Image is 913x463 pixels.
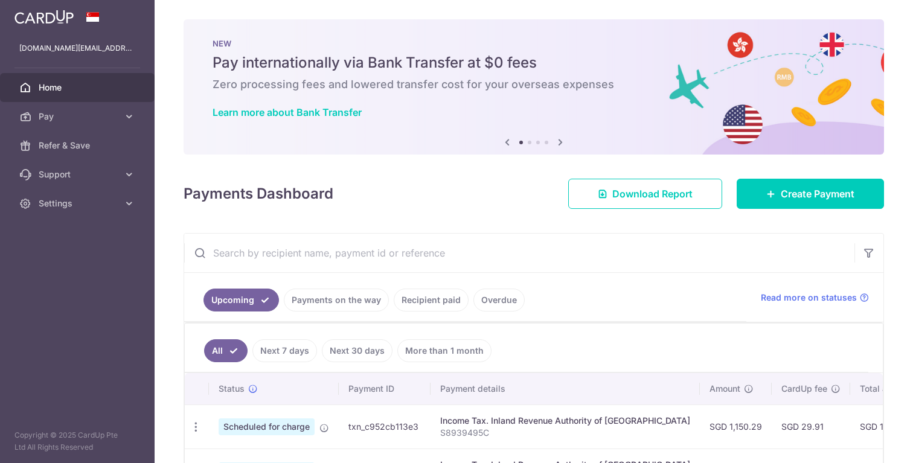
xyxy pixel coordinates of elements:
span: Read more on statuses [761,292,857,304]
td: SGD 29.91 [772,404,850,449]
img: CardUp [14,10,74,24]
a: Next 30 days [322,339,392,362]
p: [DOMAIN_NAME][EMAIL_ADDRESS][DOMAIN_NAME] [19,42,135,54]
span: CardUp fee [781,383,827,395]
img: Bank transfer banner [184,19,884,155]
span: Support [39,168,118,180]
td: SGD 1,150.29 [700,404,772,449]
a: Recipient paid [394,289,469,311]
a: Create Payment [737,179,884,209]
a: Next 7 days [252,339,317,362]
a: All [204,339,248,362]
td: txn_c952cb113e3 [339,404,431,449]
div: Income Tax. Inland Revenue Authority of [GEOGRAPHIC_DATA] [440,415,690,427]
span: Refer & Save [39,139,118,152]
span: Amount [710,383,740,395]
th: Payment ID [339,373,431,404]
h6: Zero processing fees and lowered transfer cost for your overseas expenses [213,77,855,92]
a: Download Report [568,179,722,209]
p: NEW [213,39,855,48]
span: Settings [39,197,118,209]
span: Pay [39,110,118,123]
a: Payments on the way [284,289,389,311]
p: S8939495C [440,427,690,439]
a: Read more on statuses [761,292,869,304]
a: Overdue [473,289,525,311]
span: Download Report [612,187,693,201]
input: Search by recipient name, payment id or reference [184,234,854,272]
a: Learn more about Bank Transfer [213,106,362,118]
h5: Pay internationally via Bank Transfer at $0 fees [213,53,855,72]
a: Upcoming [203,289,279,311]
h4: Payments Dashboard [184,183,333,205]
a: More than 1 month [397,339,492,362]
span: Scheduled for charge [219,418,315,435]
span: Total amt. [860,383,900,395]
span: Home [39,81,118,94]
span: Status [219,383,245,395]
th: Payment details [431,373,700,404]
span: Create Payment [781,187,854,201]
